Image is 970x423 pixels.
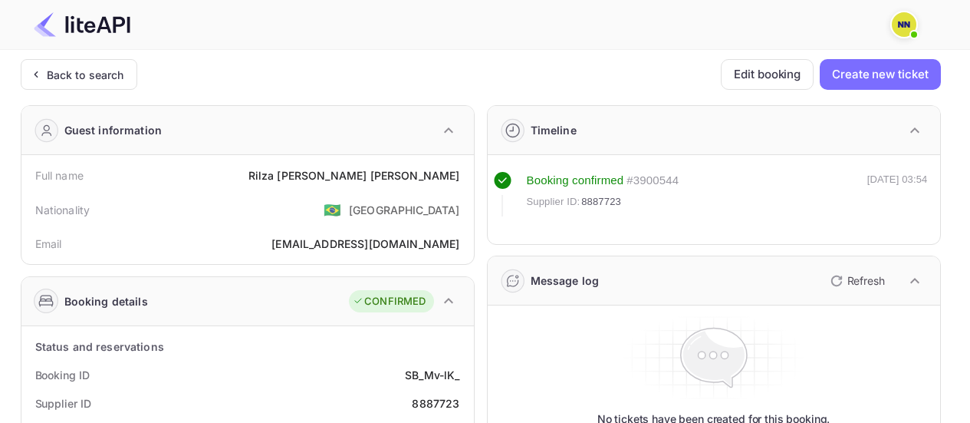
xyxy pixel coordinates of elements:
div: Message log [531,273,600,289]
div: Booking details [64,293,148,309]
div: Booking ID [35,367,90,383]
div: SB_Mv-lK_ [405,367,459,383]
div: [EMAIL_ADDRESS][DOMAIN_NAME] [271,236,459,252]
span: Supplier ID: [527,194,580,210]
div: Rilza [PERSON_NAME] [PERSON_NAME] [248,167,460,183]
div: CONFIRMED [353,294,426,309]
span: 8887723 [581,194,621,210]
div: Full name [35,167,84,183]
div: [GEOGRAPHIC_DATA] [349,202,460,218]
div: Guest information [64,122,163,138]
div: Email [35,236,62,252]
div: Back to search [47,67,124,83]
div: Supplier ID [35,395,91,411]
div: Timeline [531,122,577,138]
div: [DATE] 03:54 [867,172,928,216]
span: United States [324,196,341,223]
button: Edit booking [721,59,814,90]
div: Booking confirmed [527,172,624,190]
div: Nationality [35,202,90,218]
img: N/A N/A [892,12,916,37]
div: 8887723 [412,395,459,411]
p: Refresh [847,273,885,289]
div: Status and reservations [35,339,164,355]
div: # 3900544 [626,172,679,190]
img: LiteAPI Logo [34,12,130,37]
button: Create new ticket [820,59,940,90]
button: Refresh [821,269,891,293]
